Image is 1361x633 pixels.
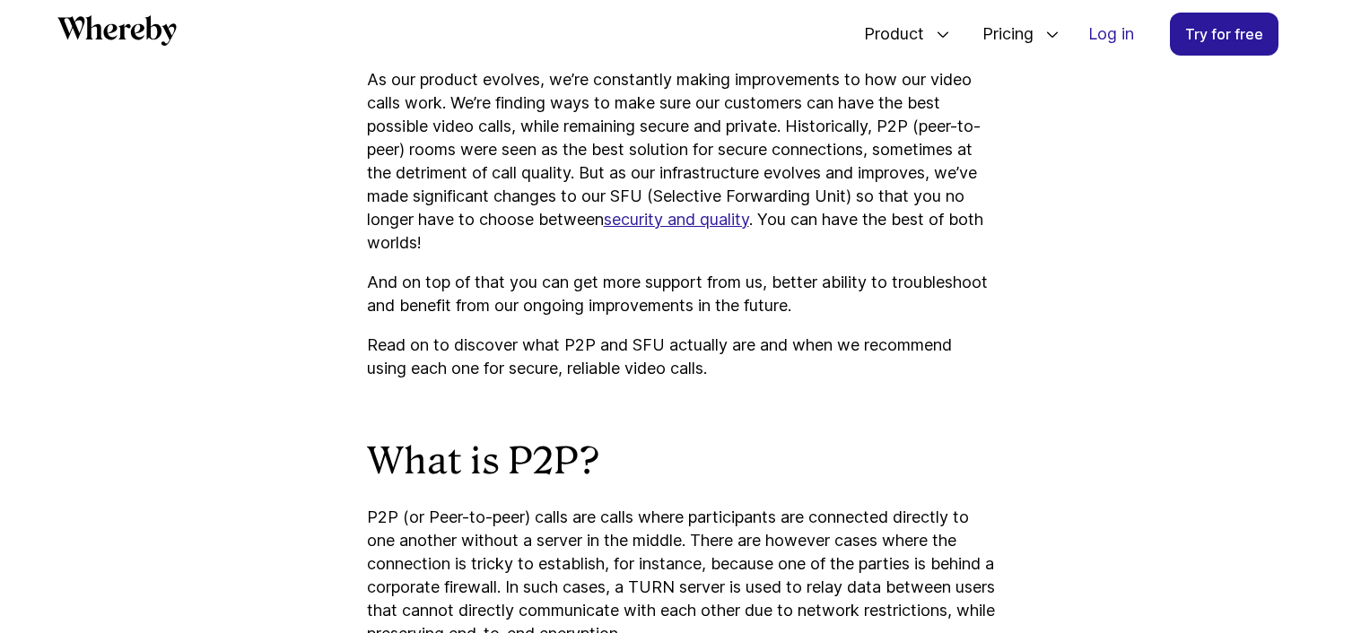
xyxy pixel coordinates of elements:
svg: Whereby [57,15,177,46]
p: As our product evolves, we’re constantly making improvements to how our video calls work. We’re f... [367,68,995,255]
p: Read on to discover what P2P and SFU actually are and when we recommend using each one for secure... [367,334,995,380]
span: Pricing [964,4,1038,64]
p: And on top of that you can get more support from us, better ability to troubleshoot and benefit f... [367,271,995,317]
a: Log in [1074,13,1148,55]
a: Try for free [1170,13,1278,56]
h2: What is P2P? [367,438,995,484]
a: Whereby [57,15,177,52]
a: security and quality [604,210,749,229]
span: Product [846,4,929,64]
